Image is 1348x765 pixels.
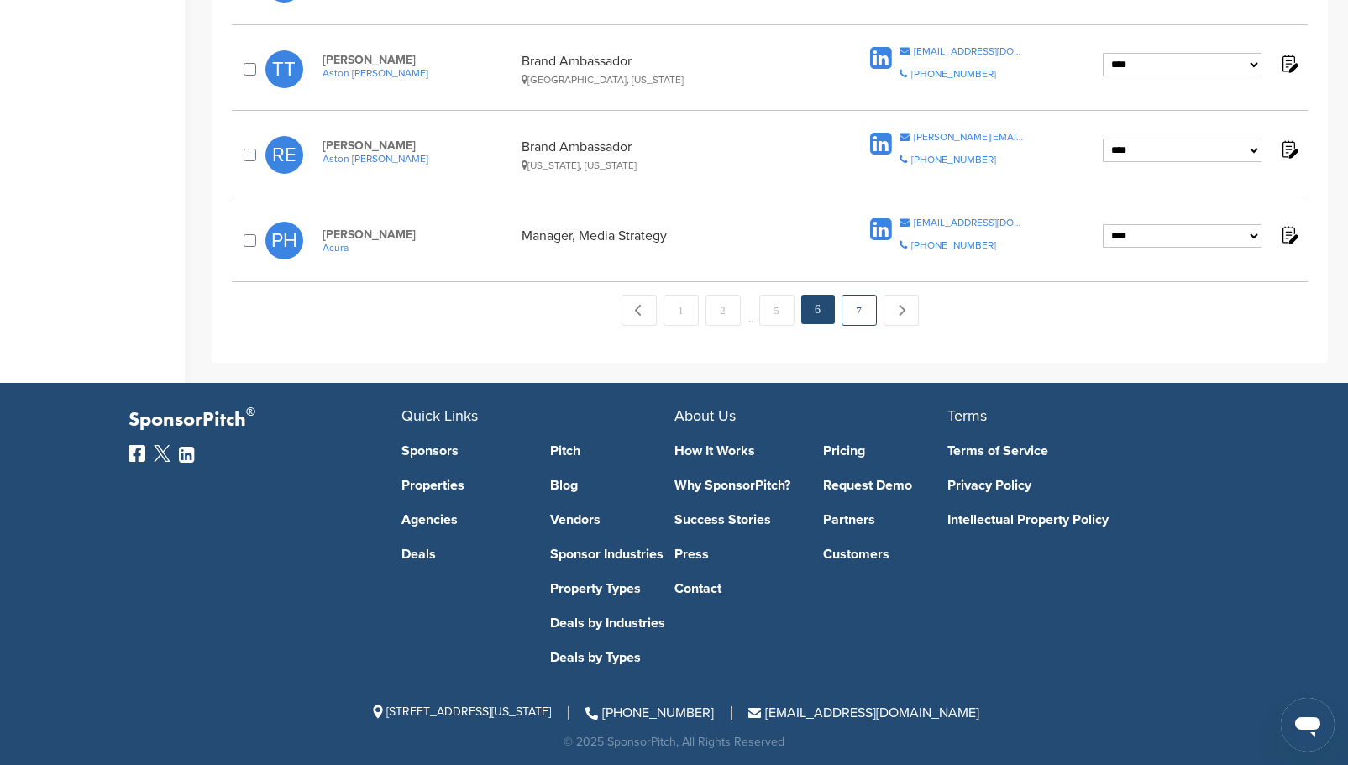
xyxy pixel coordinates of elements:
[947,479,1195,492] a: Privacy Policy
[550,651,674,664] a: Deals by Types
[823,513,947,527] a: Partners
[401,406,478,425] span: Quick Links
[1278,53,1299,74] img: Notes
[585,705,714,721] a: [PHONE_NUMBER]
[674,513,799,527] a: Success Stories
[550,582,674,595] a: Property Types
[759,295,795,326] a: 5
[911,69,996,79] div: [PHONE_NUMBER]
[265,222,303,259] span: PH
[522,53,821,86] div: Brand Ambassador
[823,479,947,492] a: Request Demo
[323,139,512,153] span: [PERSON_NAME]
[522,228,821,254] div: Manager, Media Strategy
[129,736,1220,748] div: © 2025 SponsorPitch, All Rights Reserved
[914,46,1025,56] div: [EMAIL_ADDRESS][DOMAIN_NAME]
[674,406,736,425] span: About Us
[522,160,821,171] div: [US_STATE], [US_STATE]
[323,228,512,242] span: [PERSON_NAME]
[746,295,754,325] span: …
[947,406,987,425] span: Terms
[801,295,835,324] em: 6
[370,705,551,719] span: [STREET_ADDRESS][US_STATE]
[246,401,255,422] span: ®
[914,217,1025,228] div: [EMAIL_ADDRESS][DOMAIN_NAME]
[522,139,821,171] div: Brand Ambassador
[1278,139,1299,160] img: Notes
[265,50,303,88] span: TT
[947,513,1195,527] a: Intellectual Property Policy
[129,408,401,432] p: SponsorPitch
[1281,698,1335,752] iframe: Button to launch messaging window
[947,444,1195,458] a: Terms of Service
[823,548,947,561] a: Customers
[674,548,799,561] a: Press
[550,616,674,630] a: Deals by Industries
[129,445,145,462] img: Facebook
[323,53,512,67] span: [PERSON_NAME]
[323,153,512,165] a: Aston [PERSON_NAME]
[705,295,741,326] a: 2
[550,513,674,527] a: Vendors
[522,74,821,86] div: [GEOGRAPHIC_DATA], [US_STATE]
[674,582,799,595] a: Contact
[823,444,947,458] a: Pricing
[401,513,526,527] a: Agencies
[401,548,526,561] a: Deals
[550,444,674,458] a: Pitch
[401,444,526,458] a: Sponsors
[664,295,699,326] a: 1
[323,67,512,79] a: Aston [PERSON_NAME]
[401,479,526,492] a: Properties
[674,444,799,458] a: How It Works
[323,242,512,254] a: Acura
[622,295,657,326] a: ← Previous
[265,136,303,174] span: RE
[550,548,674,561] a: Sponsor Industries
[911,155,996,165] div: [PHONE_NUMBER]
[154,445,170,462] img: Twitter
[914,132,1025,142] div: [PERSON_NAME][EMAIL_ADDRESS][PERSON_NAME][DOMAIN_NAME]
[1278,224,1299,245] img: Notes
[911,240,996,250] div: [PHONE_NUMBER]
[748,705,979,721] a: [EMAIL_ADDRESS][DOMAIN_NAME]
[550,479,674,492] a: Blog
[842,295,877,326] a: 7
[674,479,799,492] a: Why SponsorPitch?
[884,295,919,326] a: Next →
